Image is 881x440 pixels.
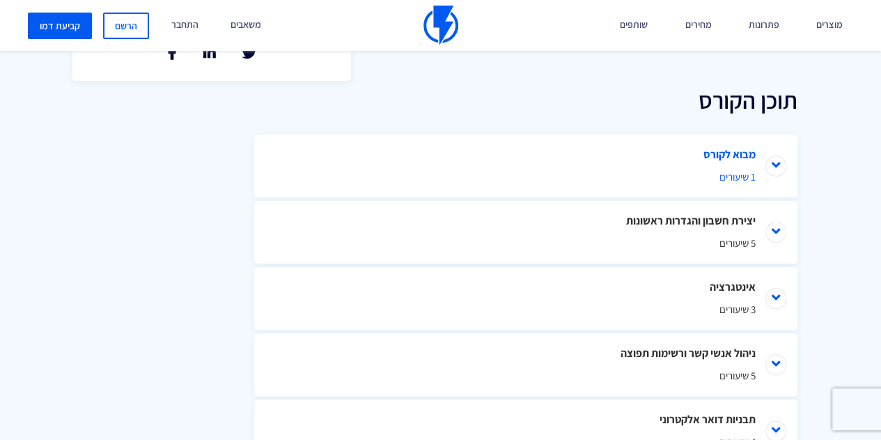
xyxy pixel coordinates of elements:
[296,368,756,383] span: 5 שיעורים
[103,13,149,39] a: הרשם
[296,302,756,317] span: 3 שיעורים
[296,236,756,250] span: 5 שיעורים
[254,267,797,330] li: אינטגרציה
[254,135,797,197] li: מבוא לקורס
[296,169,756,184] span: 1 שיעורים
[168,46,177,60] a: שתף בפייסבוק
[242,46,256,60] a: שתף בטוויטר
[203,46,216,60] a: שתף בלינקאדין
[254,87,797,113] h2: תוכן הקורס
[254,333,797,396] li: ניהול אנשי קשר ורשימות תפוצה
[28,13,92,39] a: קביעת דמו
[254,201,797,264] li: יצירת חשבון והגדרות ראשונות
